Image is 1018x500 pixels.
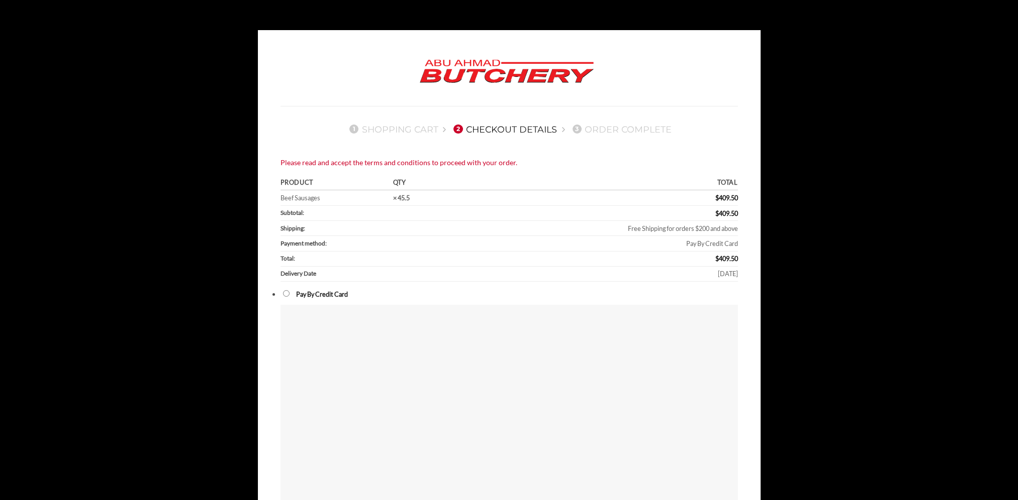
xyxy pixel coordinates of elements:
[281,236,449,251] th: Payment method:
[448,176,737,191] th: Total
[715,255,719,263] span: $
[281,221,449,236] th: Shipping:
[281,191,390,206] td: Beef Sausages
[411,53,602,91] img: Abu Ahmad Butchery
[448,236,737,251] td: Pay By Credit Card
[390,176,448,191] th: Qty
[715,255,738,263] bdi: 409.50
[281,252,449,267] th: Total:
[715,194,738,202] bdi: 409.50
[281,267,449,282] th: Delivery Date
[281,176,390,191] th: Product
[715,209,738,217] bdi: 409.50
[346,124,438,135] a: 1Shopping Cart
[349,124,358,134] span: 1
[715,194,719,202] span: $
[393,194,410,202] strong: × 45.5
[281,116,738,142] nav: Checkout steps
[448,221,737,236] td: Free Shipping for orders $200 and above
[281,157,738,169] div: Please read and accept the terms and conditions to proceed with your order.
[281,206,449,221] th: Subtotal:
[715,209,719,217] span: $
[448,267,737,282] td: [DATE]
[450,124,557,135] a: 2Checkout details
[453,124,462,134] span: 2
